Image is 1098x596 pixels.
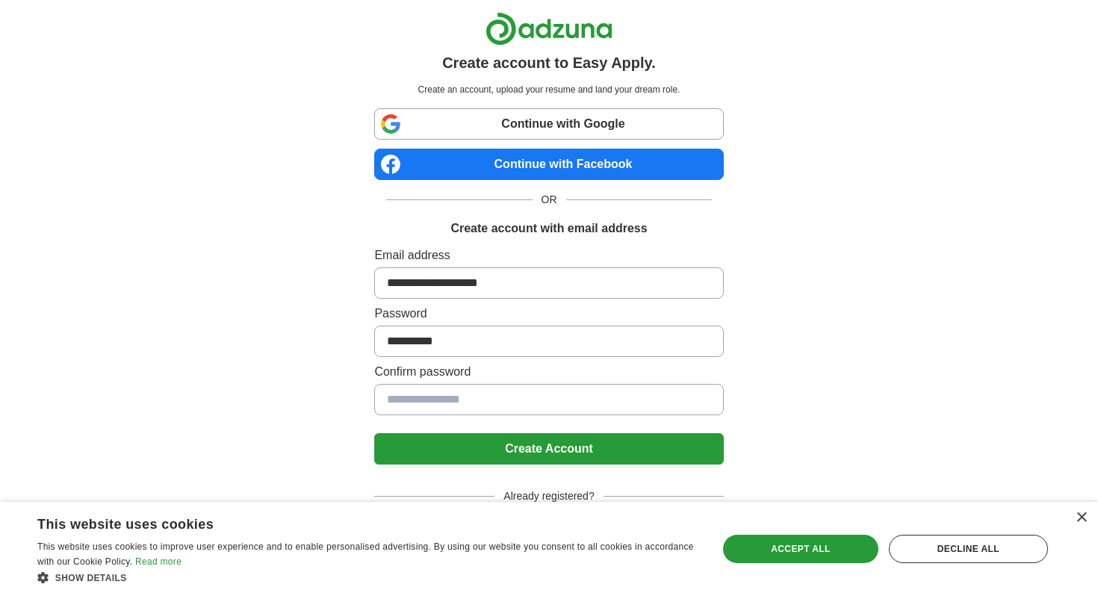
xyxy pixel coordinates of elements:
[374,433,723,465] button: Create Account
[37,541,694,567] span: This website uses cookies to improve user experience and to enable personalised advertising. By u...
[889,535,1048,563] div: Decline all
[55,573,127,583] span: Show details
[494,488,603,504] span: Already registered?
[442,52,656,74] h1: Create account to Easy Apply.
[37,570,698,585] div: Show details
[374,149,723,180] a: Continue with Facebook
[374,363,723,381] label: Confirm password
[486,12,612,46] img: Adzuna logo
[377,83,720,96] p: Create an account, upload your resume and land your dream role.
[135,556,182,567] a: Read more, opens a new window
[374,108,723,140] a: Continue with Google
[1076,512,1087,524] div: Close
[374,305,723,323] label: Password
[37,511,660,533] div: This website uses cookies
[450,220,647,238] h1: Create account with email address
[533,192,566,208] span: OR
[723,535,878,563] div: Accept all
[374,246,723,264] label: Email address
